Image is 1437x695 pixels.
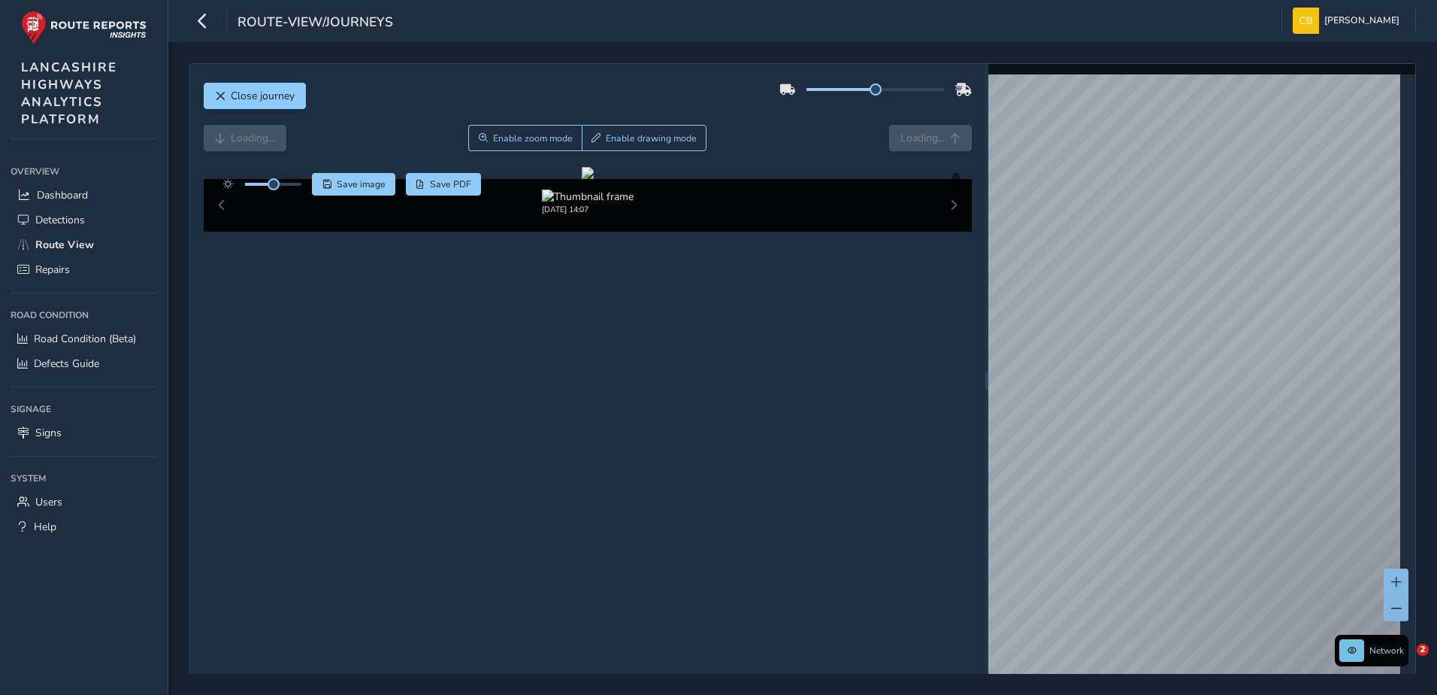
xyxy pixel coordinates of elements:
[34,520,56,534] span: Help
[337,178,386,190] span: Save image
[493,132,573,144] span: Enable zoom mode
[35,238,94,252] span: Route View
[1324,8,1399,34] span: [PERSON_NAME]
[1293,8,1319,34] img: diamond-layout
[37,188,88,202] span: Dashboard
[1417,644,1429,656] span: 2
[34,357,99,371] span: Defects Guide
[11,183,157,208] a: Dashboard
[11,514,157,539] a: Help
[237,13,393,34] span: route-view/journeys
[606,132,697,144] span: Enable drawing mode
[204,83,306,109] button: Close journey
[1386,644,1422,680] iframe: Intercom live chat
[11,326,157,351] a: Road Condition (Beta)
[468,125,582,151] button: Zoom
[1293,8,1405,34] button: [PERSON_NAME]
[312,173,395,196] button: Save
[21,59,117,128] span: LANCASHIRE HIGHWAYS ANALYTICS PLATFORM
[11,420,157,445] a: Signs
[231,89,295,103] span: Close journey
[11,208,157,232] a: Detections
[21,11,147,44] img: rr logo
[1369,645,1404,657] span: Network
[406,173,482,196] button: PDF
[11,351,157,376] a: Defects Guide
[11,232,157,257] a: Route View
[11,467,157,490] div: System
[430,178,471,190] span: Save PDF
[35,426,62,440] span: Signs
[35,263,70,277] span: Repairs
[542,190,634,204] img: Thumbnail frame
[11,490,157,514] a: Users
[11,398,157,420] div: Signage
[582,125,707,151] button: Draw
[35,213,85,227] span: Detections
[11,257,157,282] a: Repairs
[542,204,634,215] div: [DATE] 14:07
[11,304,157,326] div: Road Condition
[34,332,136,346] span: Road Condition (Beta)
[35,495,62,509] span: Users
[11,160,157,183] div: Overview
